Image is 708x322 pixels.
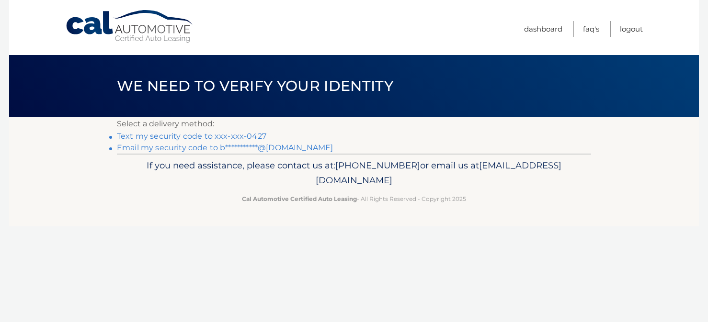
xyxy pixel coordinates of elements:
[583,21,599,37] a: FAQ's
[117,77,393,95] span: We need to verify your identity
[65,10,194,44] a: Cal Automotive
[123,158,585,189] p: If you need assistance, please contact us at: or email us at
[123,194,585,204] p: - All Rights Reserved - Copyright 2025
[524,21,562,37] a: Dashboard
[117,117,591,131] p: Select a delivery method:
[620,21,643,37] a: Logout
[242,195,357,202] strong: Cal Automotive Certified Auto Leasing
[117,132,266,141] a: Text my security code to xxx-xxx-0427
[335,160,420,171] span: [PHONE_NUMBER]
